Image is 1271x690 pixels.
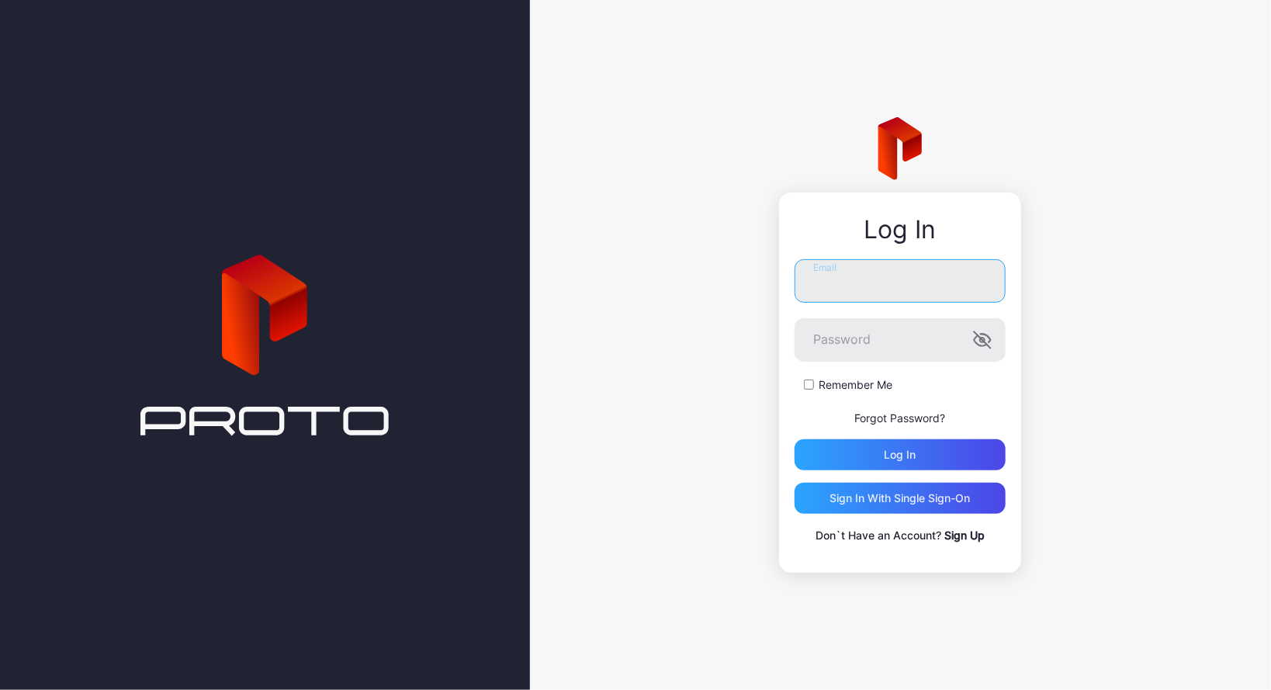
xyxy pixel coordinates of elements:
button: Sign in With Single Sign-On [795,483,1006,514]
label: Remember Me [819,377,892,393]
button: Log in [795,439,1006,470]
div: Log in [885,449,916,461]
a: Forgot Password? [855,411,946,425]
p: Don`t Have an Account? [795,526,1006,545]
a: Sign Up [944,529,985,542]
div: Sign in With Single Sign-On [830,492,971,504]
button: Password [973,331,992,349]
input: Email [795,259,1006,303]
div: Log In [795,216,1006,244]
input: Password [795,318,1006,362]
